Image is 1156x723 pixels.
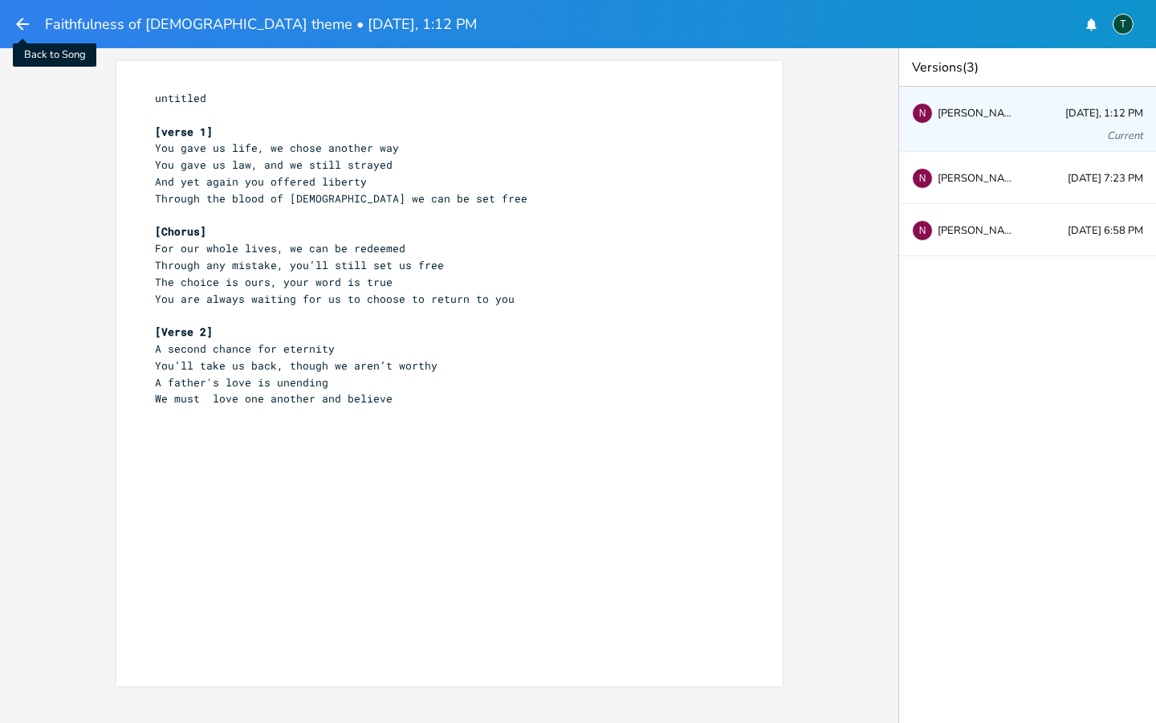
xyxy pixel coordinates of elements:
span: [DATE] 7:23 PM [1068,174,1143,184]
button: T [1113,6,1134,43]
span: [DATE] 6:58 PM [1068,226,1143,236]
span: [verse 1] [155,125,213,139]
span: And yet again you offered liberty [155,174,367,189]
span: Through any mistake, you’ll still set us free [155,258,444,272]
button: Back to Song [13,10,32,39]
div: Current [1107,131,1143,141]
span: Through the blood of [DEMOGRAPHIC_DATA] we can be set free [155,191,527,206]
span: A father's love is unending [155,375,328,390]
span: You gave us life, we chose another way [155,141,399,155]
span: You’ll take us back, though we aren’t worthy [155,358,438,373]
span: untitled [155,91,206,105]
span: For our whole lives, we can be redeemed [155,241,405,255]
span: We must love one another and believe [155,391,393,406]
h1: Faithfulness of [DEMOGRAPHIC_DATA] theme • [DATE], 1:12 PM [45,17,477,31]
span: A second chance for eternity [155,341,335,356]
span: [PERSON_NAME] [938,108,1018,119]
div: Versions (3) [899,48,1156,87]
div: Nate [912,103,933,124]
span: The choice is ours, your word is true [155,275,393,289]
div: The Crooner's notebook [1113,14,1134,35]
span: You are always waiting for us to choose to return to you [155,292,515,306]
span: [DATE], 1:12 PM [1065,108,1143,119]
span: You gave us law, and we still strayed [155,157,393,172]
span: [PERSON_NAME] [938,173,1018,184]
span: [Chorus] [155,224,206,239]
span: [Verse 2] [155,325,213,339]
div: Nate [912,168,933,189]
div: Nate [912,220,933,241]
span: [PERSON_NAME] [938,225,1018,236]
